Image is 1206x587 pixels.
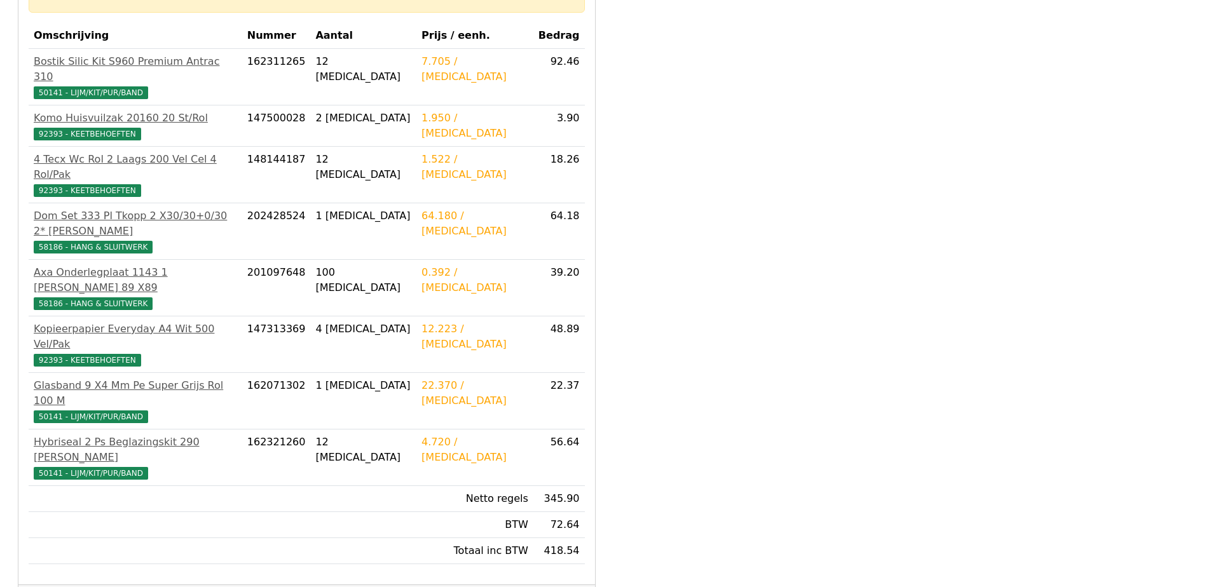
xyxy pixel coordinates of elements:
[34,435,237,480] a: Hybriseal 2 Ps Beglazingskit 290 [PERSON_NAME]50141 - LIJM/KIT/PUR/BAND
[34,111,237,141] a: Komo Huisvuilzak 20160 20 St/Rol92393 - KEETBEHOEFTEN
[34,265,237,295] div: Axa Onderlegplaat 1143 1 [PERSON_NAME] 89 X89
[34,184,141,197] span: 92393 - KEETBEHOEFTEN
[34,128,141,140] span: 92393 - KEETBEHOEFTEN
[242,23,311,49] th: Nummer
[315,54,411,84] div: 12 [MEDICAL_DATA]
[416,512,533,538] td: BTW
[34,321,237,367] a: Kopieerpapier Everyday A4 Wit 500 Vel/Pak92393 - KEETBEHOEFTEN
[533,486,585,512] td: 345.90
[34,152,237,182] div: 4 Tecx Wc Rol 2 Laags 200 Vel Cel 4 Rol/Pak
[34,467,148,480] span: 50141 - LIJM/KIT/PUR/BAND
[315,208,411,224] div: 1 [MEDICAL_DATA]
[416,486,533,512] td: Netto regels
[315,265,411,295] div: 100 [MEDICAL_DATA]
[416,538,533,564] td: Totaal inc BTW
[34,208,237,254] a: Dom Set 333 Pl Tkopp 2 X30/30+0/30 2* [PERSON_NAME]58186 - HANG & SLUITWERK
[421,111,528,141] div: 1.950 / [MEDICAL_DATA]
[421,435,528,465] div: 4.720 / [MEDICAL_DATA]
[315,111,411,126] div: 2 [MEDICAL_DATA]
[34,54,237,84] div: Bostik Silic Kit S960 Premium Antrac 310
[242,147,311,203] td: 148144187
[533,373,585,429] td: 22.37
[421,54,528,84] div: 7.705 / [MEDICAL_DATA]
[315,321,411,337] div: 4 [MEDICAL_DATA]
[315,152,411,182] div: 12 [MEDICAL_DATA]
[34,378,237,408] div: Glasband 9 X4 Mm Pe Super Grijs Rol 100 M
[34,86,148,99] span: 50141 - LIJM/KIT/PUR/BAND
[315,435,411,465] div: 12 [MEDICAL_DATA]
[421,321,528,352] div: 12.223 / [MEDICAL_DATA]
[34,378,237,424] a: Glasband 9 X4 Mm Pe Super Grijs Rol 100 M50141 - LIJM/KIT/PUR/BAND
[533,147,585,203] td: 18.26
[242,260,311,316] td: 201097648
[421,208,528,239] div: 64.180 / [MEDICAL_DATA]
[34,410,148,423] span: 50141 - LIJM/KIT/PUR/BAND
[34,208,237,239] div: Dom Set 333 Pl Tkopp 2 X30/30+0/30 2* [PERSON_NAME]
[242,49,311,105] td: 162311265
[34,435,237,465] div: Hybriseal 2 Ps Beglazingskit 290 [PERSON_NAME]
[533,23,585,49] th: Bedrag
[533,203,585,260] td: 64.18
[315,378,411,393] div: 1 [MEDICAL_DATA]
[34,241,153,253] span: 58186 - HANG & SLUITWERK
[242,203,311,260] td: 202428524
[421,378,528,408] div: 22.370 / [MEDICAL_DATA]
[533,429,585,486] td: 56.64
[310,23,416,49] th: Aantal
[416,23,533,49] th: Prijs / eenh.
[34,321,237,352] div: Kopieerpapier Everyday A4 Wit 500 Vel/Pak
[533,538,585,564] td: 418.54
[421,152,528,182] div: 1.522 / [MEDICAL_DATA]
[242,105,311,147] td: 147500028
[533,49,585,105] td: 92.46
[34,265,237,311] a: Axa Onderlegplaat 1143 1 [PERSON_NAME] 89 X8958186 - HANG & SLUITWERK
[29,23,242,49] th: Omschrijving
[533,316,585,373] td: 48.89
[34,297,153,310] span: 58186 - HANG & SLUITWERK
[242,316,311,373] td: 147313369
[242,429,311,486] td: 162321260
[533,512,585,538] td: 72.64
[34,354,141,367] span: 92393 - KEETBEHOEFTEN
[533,260,585,316] td: 39.20
[533,105,585,147] td: 3.90
[34,54,237,100] a: Bostik Silic Kit S960 Premium Antrac 31050141 - LIJM/KIT/PUR/BAND
[421,265,528,295] div: 0.392 / [MEDICAL_DATA]
[34,152,237,198] a: 4 Tecx Wc Rol 2 Laags 200 Vel Cel 4 Rol/Pak92393 - KEETBEHOEFTEN
[34,111,237,126] div: Komo Huisvuilzak 20160 20 St/Rol
[242,373,311,429] td: 162071302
